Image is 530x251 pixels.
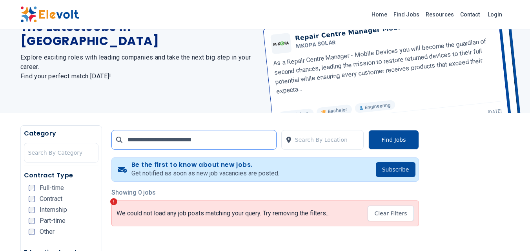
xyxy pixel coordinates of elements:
[20,20,256,48] h1: The Latest Jobs in [GEOGRAPHIC_DATA]
[29,185,35,191] input: Full-time
[390,8,423,21] a: Find Jobs
[368,130,419,150] button: Find Jobs
[457,8,483,21] a: Contact
[368,8,390,21] a: Home
[29,218,35,224] input: Part-time
[29,196,35,202] input: Contract
[40,196,62,202] span: Contract
[24,171,98,180] h5: Contract Type
[368,206,413,221] button: Clear Filters
[40,185,64,191] span: Full-time
[40,207,67,213] span: Internship
[29,229,35,235] input: Other
[111,188,419,197] p: Showing 0 jobs
[131,169,279,178] p: Get notified as soon as new job vacancies are posted.
[20,6,79,23] img: Elevolt
[423,8,457,21] a: Resources
[131,161,279,169] h4: Be the first to know about new jobs.
[29,207,35,213] input: Internship
[24,129,98,138] h5: Category
[40,229,55,235] span: Other
[483,7,507,22] a: Login
[117,209,330,217] p: We could not load any job posts matching your query. Try removing the filters...
[376,162,415,177] button: Subscribe
[40,218,66,224] span: Part-time
[491,213,530,251] iframe: Chat Widget
[20,53,256,81] h2: Explore exciting roles with leading companies and take the next big step in your career. Find you...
